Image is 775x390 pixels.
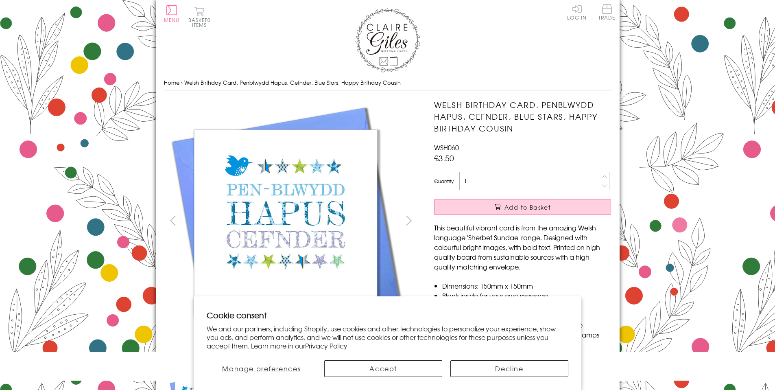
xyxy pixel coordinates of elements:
a: Home [164,79,179,86]
p: We and our partners, including Shopify, use cookies and other technologies to personalize your ex... [207,324,568,350]
p: This beautiful vibrant card is from the amazing Welsh language 'Sherbet Sundae' range. Designed w... [434,223,611,272]
span: › [181,79,183,86]
img: Claire Giles Greetings Cards [355,8,420,72]
li: Blank inside for your own message [442,291,611,300]
span: Manage preferences [222,364,301,373]
a: Privacy Policy [305,341,347,351]
span: £3.50 [434,152,454,164]
nav: breadcrumbs [164,74,611,91]
li: Dimensions: 150mm x 150mm [442,281,611,291]
h1: Welsh Birthday Card, Penblwydd Hapus, Cefnder, Blue Stars, Happy Birthday Cousin [434,99,611,134]
button: Basket0 items [188,7,211,27]
button: next [400,211,418,230]
h2: Cookie consent [207,309,568,321]
span: Add to Basket [504,203,551,211]
button: prev [164,211,182,230]
img: Welsh Birthday Card, Penblwydd Hapus, Cefnder, Blue Stars, Happy Birthday Cousin [164,99,408,343]
span: Menu [164,16,180,24]
label: Quantity [434,177,454,185]
span: 0 items [192,16,211,28]
a: Log In [567,4,587,20]
button: Accept [324,360,442,377]
span: WSH060 [434,142,459,152]
button: Menu [164,5,180,22]
button: Decline [450,360,568,377]
a: Trade [598,4,616,22]
button: Add to Basket [434,199,611,215]
button: Manage preferences [207,360,316,377]
span: Trade [598,4,616,20]
span: Welsh Birthday Card, Penblwydd Hapus, Cefnder, Blue Stars, Happy Birthday Cousin [184,79,401,86]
